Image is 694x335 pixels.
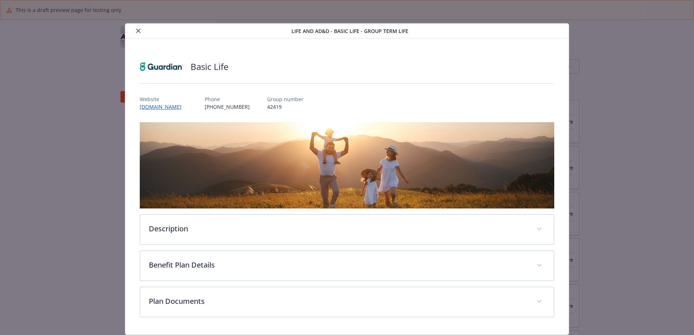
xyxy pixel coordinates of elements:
p: Group number [267,95,303,103]
p: Description [149,223,528,234]
span: Life and AD&D - Basic Life - Group Term Life [291,27,408,35]
h2: Basic Life [191,61,228,73]
div: details for plan Life and AD&D - Basic Life - Group Term Life [69,23,625,335]
p: 42419 [267,103,303,111]
p: Phone [205,95,250,103]
a: [DOMAIN_NAME] [140,103,187,110]
p: [PHONE_NUMBER] [205,103,250,111]
img: banner [140,122,554,208]
p: Plan Documents [149,296,528,307]
button: close [134,26,143,35]
p: Benefit Plan Details [149,260,528,270]
img: Guardian [140,56,183,78]
div: Plan Documents [140,287,554,317]
div: Benefit Plan Details [140,251,554,281]
div: Description [140,215,554,244]
p: Website [140,95,187,103]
